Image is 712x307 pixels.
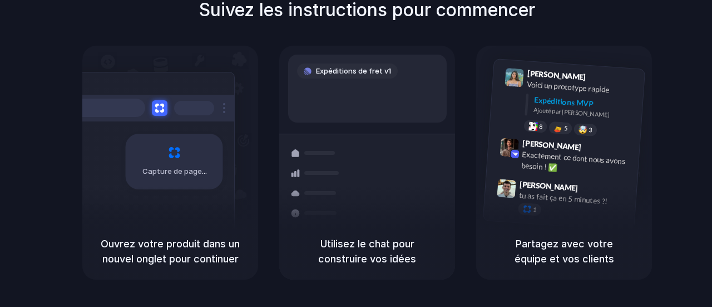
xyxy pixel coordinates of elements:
font: Utilisez le chat pour construire vos idées [318,238,416,265]
font: Partagez avec votre équipe et vos clients [515,238,614,265]
font: Expéditions MVP [534,95,594,109]
font: [PERSON_NAME] [527,69,586,81]
font: tu as fait ça en 5 minutes ?! [519,191,608,206]
font: Ajouté par [PERSON_NAME] [533,106,610,119]
font: 9h41 [590,74,604,82]
font: 5 [563,124,567,132]
font: 9h47 [582,186,596,194]
font: [PERSON_NAME] [522,138,581,151]
font: Ouvrez votre produit dans un nouvel onglet pour continuer [101,238,240,265]
font: 🤯 [578,124,588,134]
font: Exactement ce dont nous avons besoin ! ✅ [521,149,625,172]
font: Voici un prototype rapide [527,80,610,95]
font: 8 [538,123,542,130]
font: 3 [589,126,592,134]
font: [PERSON_NAME] [520,179,578,192]
font: 1 [533,206,537,213]
font: 9h42 [585,144,599,153]
font: Capture de page [142,167,202,176]
font: Expéditions de fret v1 [316,66,391,75]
